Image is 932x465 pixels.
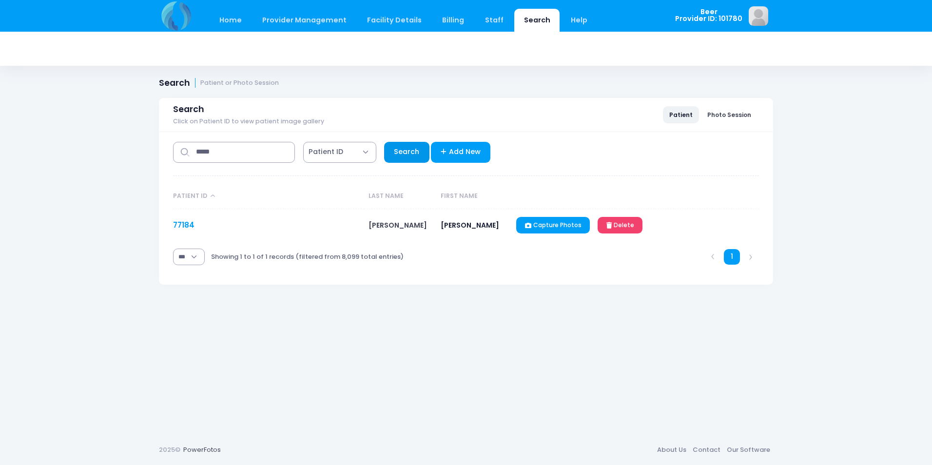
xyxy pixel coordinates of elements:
a: Search [514,9,560,32]
a: Facility Details [358,9,431,32]
a: 77184 [173,220,194,230]
h1: Search [159,78,279,88]
th: Last Name: activate to sort column ascending [364,184,436,209]
a: About Us [654,441,689,459]
a: Our Software [723,441,773,459]
a: 1 [724,249,740,265]
span: 2025© [159,445,180,454]
a: Search [384,142,429,163]
th: Patient ID: activate to sort column descending [173,184,364,209]
a: PowerFotos [183,445,221,454]
img: image [749,6,768,26]
span: [PERSON_NAME] [369,220,427,230]
a: Billing [433,9,474,32]
a: Delete [598,217,642,233]
a: Provider Management [252,9,356,32]
span: [PERSON_NAME] [441,220,499,230]
a: Home [210,9,251,32]
a: Staff [475,9,513,32]
a: Capture Photos [516,217,590,233]
span: Patient ID [303,142,376,163]
div: Showing 1 to 1 of 1 records (filtered from 8,099 total entries) [211,246,404,268]
th: First Name: activate to sort column ascending [436,184,512,209]
small: Patient or Photo Session [200,79,279,87]
span: Click on Patient ID to view patient image gallery [173,118,324,125]
span: Beer Provider ID: 101780 [675,8,742,22]
a: Add New [431,142,491,163]
a: Photo Session [701,106,757,123]
a: Help [562,9,597,32]
a: Contact [689,441,723,459]
span: Patient ID [309,147,343,157]
a: Patient [663,106,699,123]
span: Search [173,104,204,115]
